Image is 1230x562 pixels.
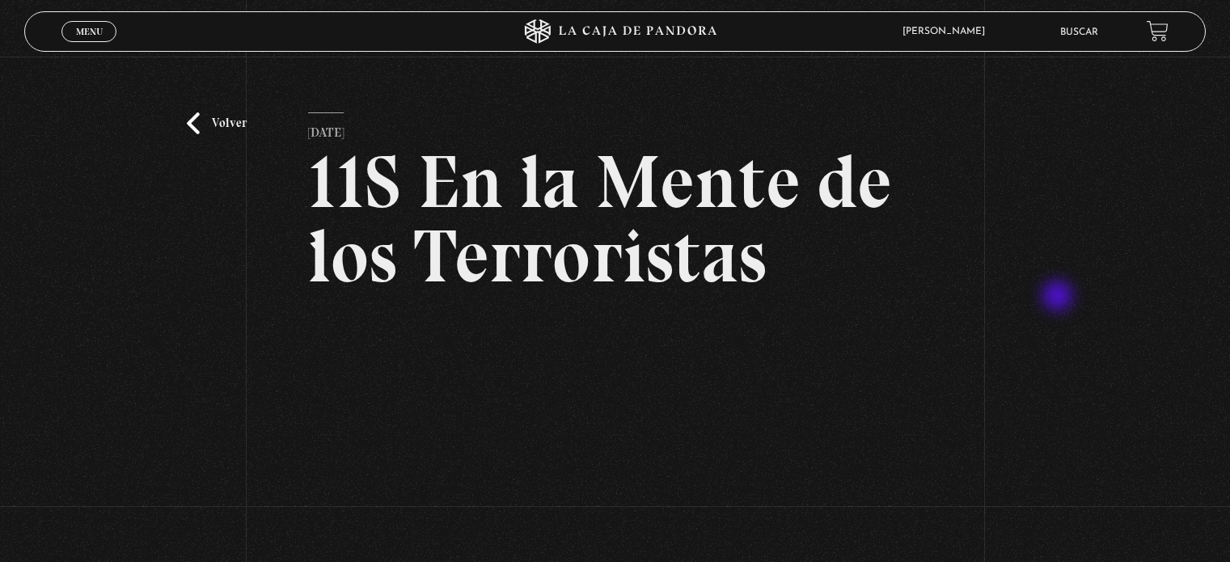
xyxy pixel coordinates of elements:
a: View your shopping cart [1147,20,1169,42]
a: Volver [187,112,247,134]
a: Buscar [1060,27,1098,37]
span: Cerrar [70,40,108,52]
p: [DATE] [308,112,344,145]
span: [PERSON_NAME] [894,27,1001,36]
span: Menu [76,27,103,36]
h2: 11S En la Mente de los Terroristas [308,145,922,294]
